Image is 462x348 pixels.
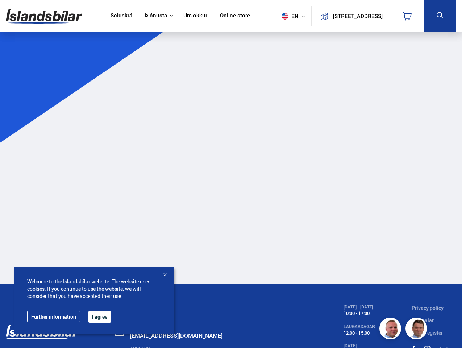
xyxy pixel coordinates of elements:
button: Þjónusta [145,12,167,19]
img: siFngHWaQ9KaOqBr.png [380,319,402,340]
div: PHONE [130,304,307,310]
a: Further information [27,311,80,322]
a: Söluskrá [111,12,132,20]
div: 12:00 - 15:00 [344,330,375,336]
span: Welcome to the Íslandsbílar website. The website uses cookies. If you continue to use the website... [27,278,161,300]
img: FbJEzSuNWCJXmdc-.webp [407,319,428,340]
a: Privacy policy [412,304,444,311]
div: SEND A MESSAGE [130,325,307,330]
img: G0Ugv5HjCgRt.svg [6,4,82,28]
button: en [279,5,311,27]
button: I agree [88,311,111,323]
div: [DATE] - [DATE] [344,304,375,310]
a: [STREET_ADDRESS] [316,6,390,26]
div: LAUGARDAGAR [344,324,375,329]
button: [STREET_ADDRESS] [331,13,384,19]
a: Skilmalar [412,317,434,324]
a: Um okkur [183,12,207,20]
div: 10:00 - 17:00 [344,311,375,316]
a: Online store [220,12,250,20]
button: Opna LiveChat spjallviðmót [6,3,28,25]
a: [EMAIL_ADDRESS][DOMAIN_NAME] [130,332,222,340]
img: svg+xml;base64,PHN2ZyB4bWxucz0iaHR0cDovL3d3dy53My5vcmcvMjAwMC9zdmciIHdpZHRoPSI1MTIiIGhlaWdodD0iNT... [282,13,288,20]
span: en [279,13,297,20]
